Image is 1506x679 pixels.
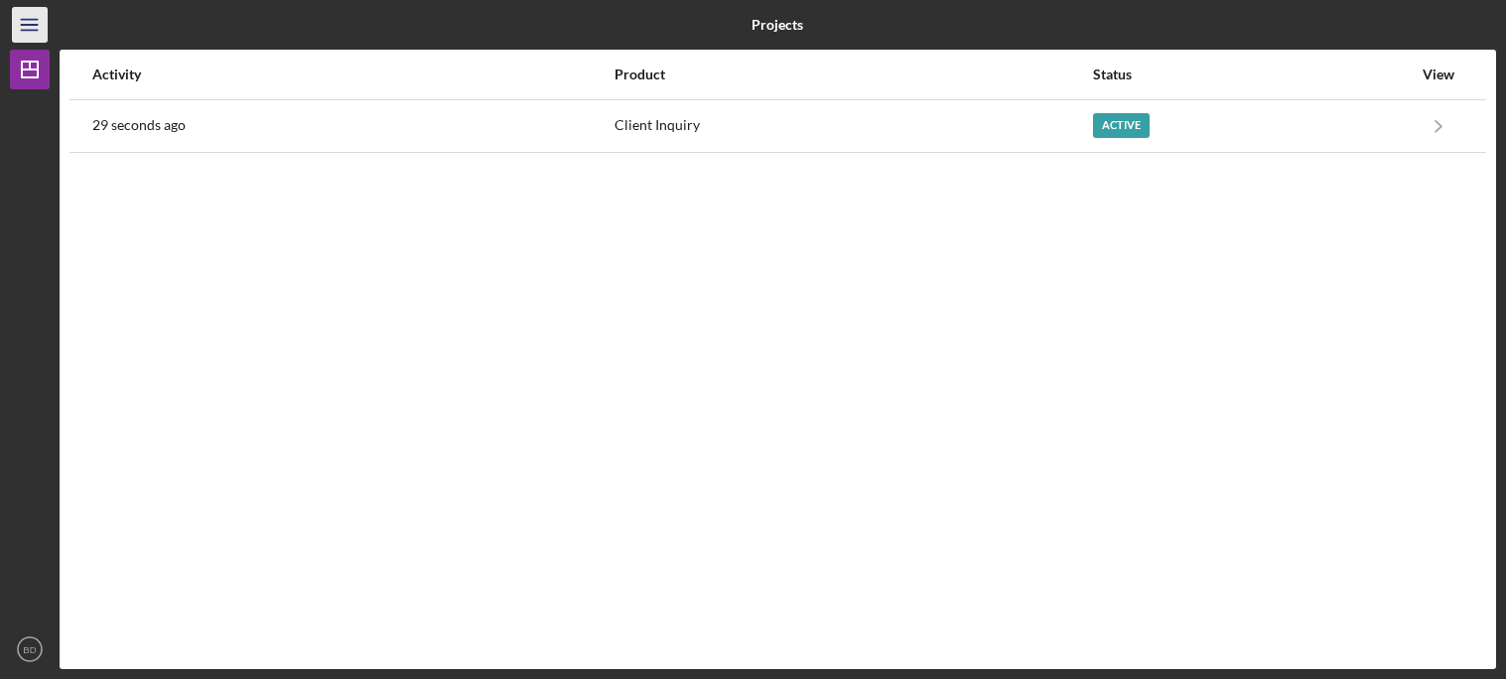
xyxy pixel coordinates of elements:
[1093,113,1150,138] div: Active
[23,644,36,655] text: BD
[92,67,613,82] div: Activity
[92,117,186,133] time: 2025-08-29 15:44
[615,67,1091,82] div: Product
[10,629,50,669] button: BD
[752,17,803,33] b: Projects
[1093,67,1412,82] div: Status
[1414,67,1463,82] div: View
[615,101,1091,151] div: Client Inquiry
